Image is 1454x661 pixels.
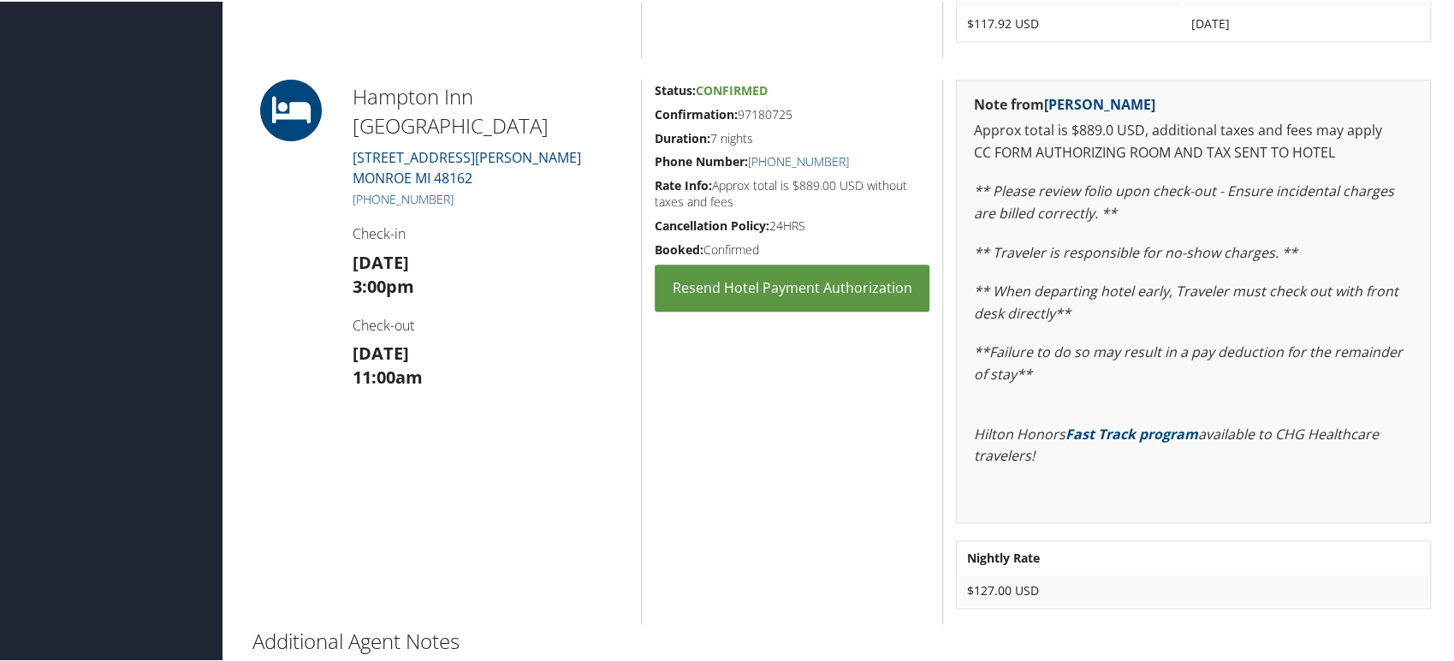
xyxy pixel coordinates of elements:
[353,249,409,272] strong: [DATE]
[974,93,1155,112] strong: Note from
[974,341,1403,382] em: **Failure to do so may result in a pay deduction for the remainder of stay**
[655,216,769,232] strong: Cancellation Policy:
[655,216,929,233] h5: 24HRS
[974,118,1413,162] p: Approx total is $889.0 USD, additional taxes and fees may apply CC FORM AUTHORIZING ROOM AND TAX ...
[655,104,738,121] strong: Confirmation:
[655,240,929,257] h5: Confirmed
[353,340,409,363] strong: [DATE]
[748,152,849,168] a: [PHONE_NUMBER]
[655,176,712,192] strong: Rate Info:
[353,273,414,296] strong: 3:00pm
[655,104,929,122] h5: 97180725
[1183,7,1428,38] td: [DATE]
[655,240,703,256] strong: Booked:
[353,189,454,205] a: [PHONE_NUMBER]
[655,263,929,310] a: Resend Hotel Payment Authorization
[974,423,1379,464] em: Hilton Honors available to CHG Healthcare travelers!
[1044,93,1155,112] a: [PERSON_NAME]
[655,152,748,168] strong: Phone Number:
[353,364,423,387] strong: 11:00am
[655,128,929,146] h5: 7 nights
[1065,423,1198,442] a: Fast Track program
[353,80,628,138] h2: Hampton Inn [GEOGRAPHIC_DATA]
[958,541,1428,572] th: Nightly Rate
[958,574,1428,604] td: $127.00 USD
[974,180,1394,221] em: ** Please review folio upon check-out - Ensure incidental charges are billed correctly. **
[974,241,1297,260] em: ** Traveler is responsible for no-show charges. **
[655,176,929,209] h5: Approx total is $889.00 USD without taxes and fees
[353,314,628,333] h4: Check-out
[655,128,710,145] strong: Duration:
[958,7,1181,38] td: $117.92 USD
[655,80,696,97] strong: Status:
[974,280,1398,321] em: ** When departing hotel early, Traveler must check out with front desk directly**
[252,625,1431,654] h2: Additional Agent Notes
[696,80,768,97] span: Confirmed
[353,146,581,186] a: [STREET_ADDRESS][PERSON_NAME]MONROE MI 48162
[353,223,628,241] h4: Check-in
